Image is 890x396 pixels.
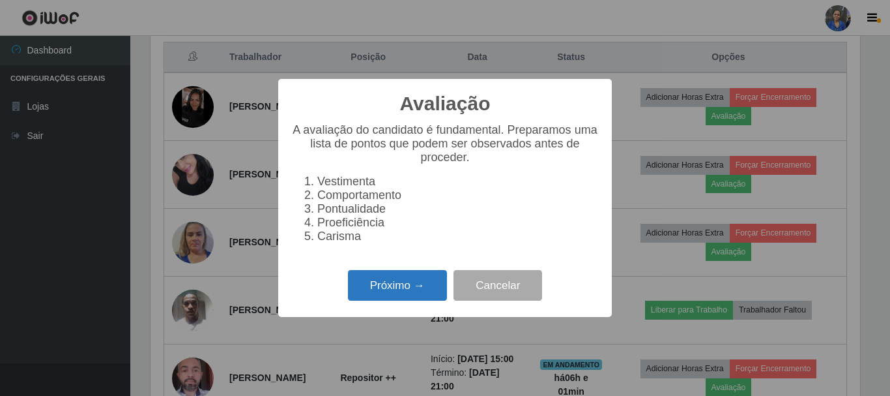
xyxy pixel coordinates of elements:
[317,230,599,243] li: Carisma
[317,202,599,216] li: Pontualidade
[453,270,542,301] button: Cancelar
[291,123,599,164] p: A avaliação do candidato é fundamental. Preparamos uma lista de pontos que podem ser observados a...
[400,92,491,115] h2: Avaliação
[317,175,599,189] li: Vestimenta
[348,270,447,301] button: Próximo →
[317,189,599,202] li: Comportamento
[317,216,599,230] li: Proeficiência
